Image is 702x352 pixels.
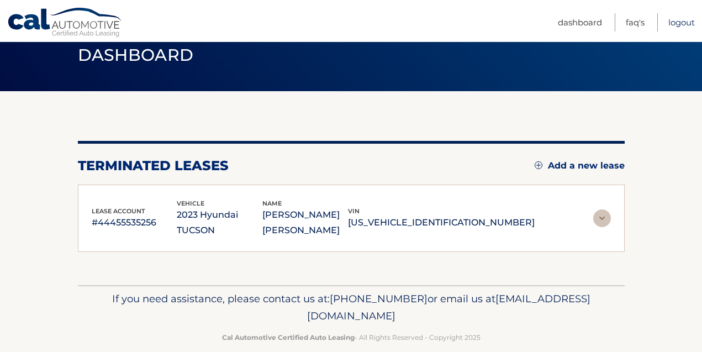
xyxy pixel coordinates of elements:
[535,161,542,169] img: add.svg
[262,207,348,238] p: [PERSON_NAME] [PERSON_NAME]
[85,290,617,325] p: If you need assistance, please contact us at: or email us at
[535,160,625,171] a: Add a new lease
[262,199,282,207] span: name
[177,207,262,238] p: 2023 Hyundai TUCSON
[558,13,602,31] a: Dashboard
[78,157,229,174] h2: terminated leases
[626,13,645,31] a: FAQ's
[78,45,194,65] span: Dashboard
[593,209,611,227] img: accordion-rest.svg
[222,333,355,342] strong: Cal Automotive Certified Auto Leasing
[348,215,535,230] p: [US_VEHICLE_IDENTIFICATION_NUMBER]
[92,215,177,230] p: #44455535256
[7,7,123,39] a: Cal Automotive
[668,13,695,31] a: Logout
[330,292,427,305] span: [PHONE_NUMBER]
[348,207,360,215] span: vin
[85,332,617,343] p: - All Rights Reserved - Copyright 2025
[92,207,145,215] span: lease account
[177,199,204,207] span: vehicle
